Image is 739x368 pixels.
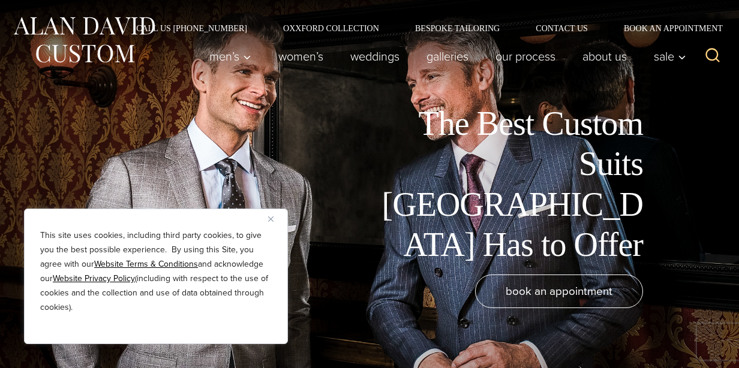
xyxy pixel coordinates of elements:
button: View Search Form [698,42,727,71]
nav: Primary Navigation [196,44,693,68]
a: book an appointment [475,275,643,308]
a: Galleries [413,44,482,68]
a: Bespoke Tailoring [397,24,518,32]
a: Contact Us [518,24,606,32]
img: Alan David Custom [12,13,156,67]
span: Sale [654,50,686,62]
a: Our Process [482,44,569,68]
img: Close [268,216,274,222]
iframe: Opens a widget where you can chat to one of our agents [662,332,727,362]
p: This site uses cookies, including third party cookies, to give you the best possible experience. ... [40,228,272,315]
h1: The Best Custom Suits [GEOGRAPHIC_DATA] Has to Offer [373,104,643,265]
span: Men’s [209,50,251,62]
nav: Secondary Navigation [118,24,727,32]
button: Close [268,212,283,226]
a: About Us [569,44,641,68]
a: Website Privacy Policy [53,272,135,285]
a: Women’s [265,44,337,68]
a: Website Terms & Conditions [94,258,198,270]
a: Book an Appointment [606,24,727,32]
a: Call Us [PHONE_NUMBER] [118,24,265,32]
span: book an appointment [506,282,612,300]
a: weddings [337,44,413,68]
a: Oxxford Collection [265,24,397,32]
